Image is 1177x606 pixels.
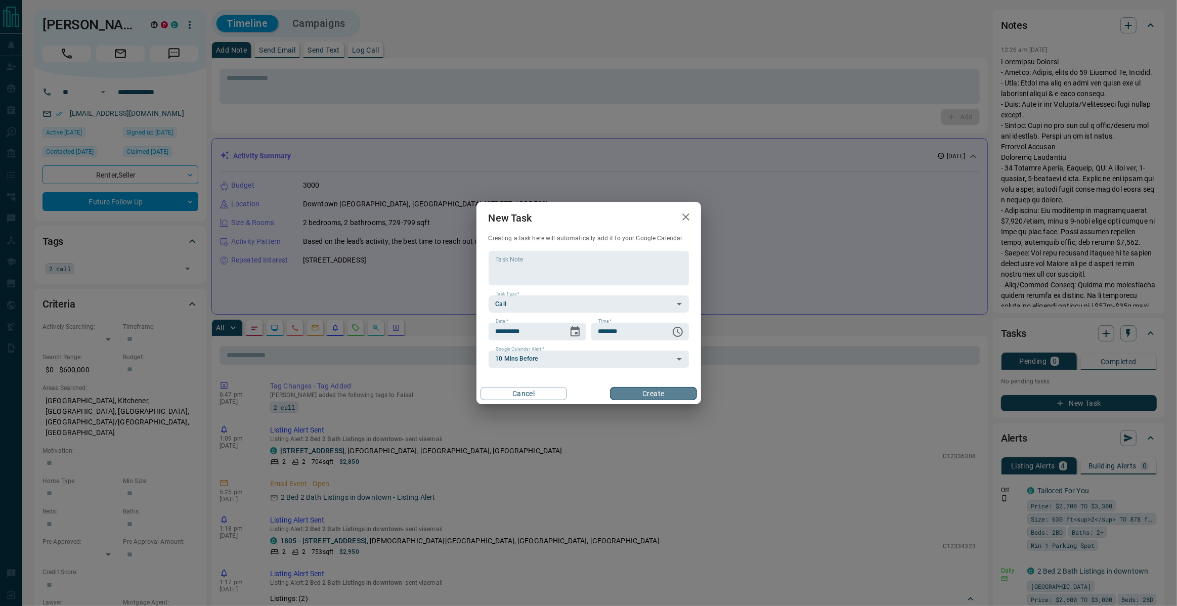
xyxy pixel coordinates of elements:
[489,295,689,313] div: Call
[496,346,544,353] label: Google Calendar Alert
[610,387,696,400] button: Create
[476,202,544,234] h2: New Task
[489,234,689,243] p: Creating a task here will automatically add it to your Google Calendar.
[496,291,519,297] label: Task Type
[496,318,508,325] label: Date
[481,387,567,400] button: Cancel
[668,322,688,342] button: Choose time, selected time is 6:00 PM
[598,318,612,325] label: Time
[489,351,689,368] div: 10 Mins Before
[565,322,585,342] button: Choose date, selected date is Sep 10, 2025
